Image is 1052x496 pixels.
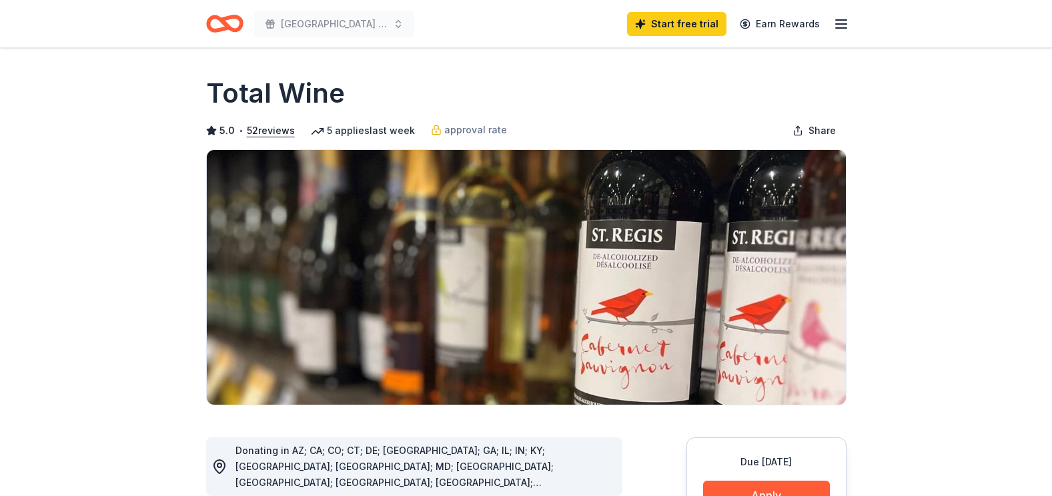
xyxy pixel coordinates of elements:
button: [GEOGRAPHIC_DATA] Holiday Luau [254,11,414,37]
h1: Total Wine [206,75,345,112]
span: approval rate [444,122,507,138]
div: 5 applies last week [311,123,415,139]
span: [GEOGRAPHIC_DATA] Holiday Luau [281,16,388,32]
img: Image for Total Wine [207,150,846,405]
button: 52reviews [247,123,295,139]
span: Share [809,123,836,139]
span: 5.0 [219,123,235,139]
span: • [238,125,243,136]
button: Share [782,117,847,144]
a: Earn Rewards [732,12,828,36]
a: Start free trial [627,12,726,36]
a: approval rate [431,122,507,138]
a: Home [206,8,243,39]
div: Due [DATE] [703,454,830,470]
